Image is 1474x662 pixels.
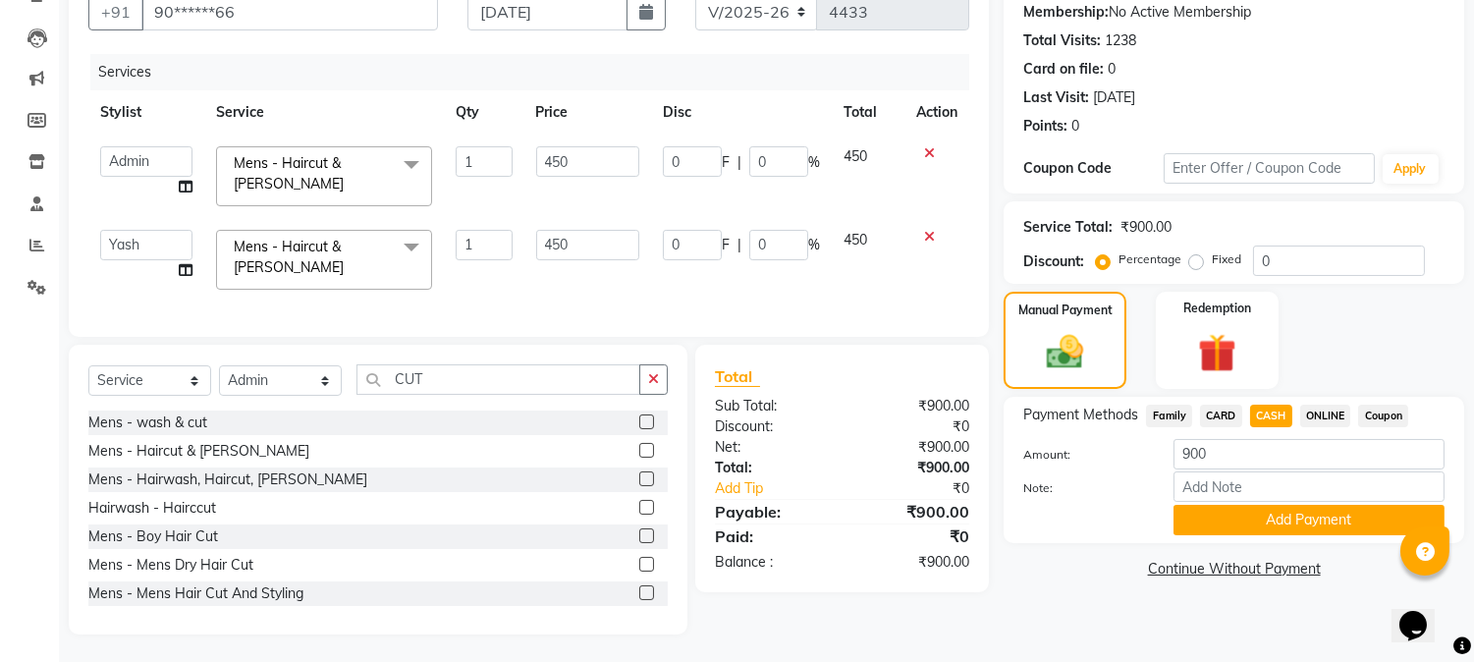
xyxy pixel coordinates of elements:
div: ₹0 [843,524,985,548]
div: 1238 [1105,30,1136,51]
input: Search or Scan [356,364,640,395]
div: ₹900.00 [1120,217,1172,238]
div: Membership: [1023,2,1109,23]
span: CASH [1250,405,1292,427]
input: Enter Offer / Coupon Code [1164,153,1374,184]
div: Service Total: [1023,217,1113,238]
span: Mens - Haircut & [PERSON_NAME] [234,154,344,193]
span: % [808,235,820,255]
span: Mens - Haircut & [PERSON_NAME] [234,238,344,276]
div: Mens - Mens Hair Cut And Styling [88,583,303,604]
input: Amount [1174,439,1445,469]
a: Continue Without Payment [1008,559,1460,579]
label: Percentage [1119,250,1181,268]
button: Add Payment [1174,505,1445,535]
span: Family [1146,405,1192,427]
span: 450 [844,231,867,248]
div: Mens - wash & cut [88,413,207,433]
div: Mens - Hairwash, Haircut, [PERSON_NAME] [88,469,367,490]
th: Disc [651,90,832,135]
div: [DATE] [1093,87,1135,108]
div: Sub Total: [700,396,843,416]
div: Services [90,54,984,90]
span: | [737,152,741,173]
div: Hairwash - Hairccut [88,498,216,519]
div: 0 [1108,59,1116,80]
span: CARD [1200,405,1242,427]
th: Total [832,90,904,135]
div: Discount: [1023,251,1084,272]
div: Net: [700,437,843,458]
th: Service [204,90,444,135]
span: Coupon [1358,405,1408,427]
label: Manual Payment [1018,302,1113,319]
input: Add Note [1174,471,1445,502]
label: Redemption [1183,300,1251,317]
th: Price [524,90,651,135]
div: No Active Membership [1023,2,1445,23]
div: ₹900.00 [843,500,985,524]
div: ₹0 [866,478,985,499]
span: Payment Methods [1023,405,1138,425]
label: Note: [1009,479,1159,497]
span: F [722,152,730,173]
img: _cash.svg [1035,331,1094,373]
span: F [722,235,730,255]
span: 450 [844,147,867,165]
img: _gift.svg [1186,329,1248,377]
div: Total: [700,458,843,478]
a: Add Tip [700,478,866,499]
th: Stylist [88,90,204,135]
div: ₹900.00 [843,458,985,478]
a: x [344,175,353,193]
div: ₹900.00 [843,396,985,416]
div: Balance : [700,552,843,573]
div: ₹900.00 [843,552,985,573]
button: Apply [1383,154,1439,184]
div: Mens - Mens Dry Hair Cut [88,555,253,576]
label: Fixed [1212,250,1241,268]
div: ₹900.00 [843,437,985,458]
div: Card on file: [1023,59,1104,80]
a: x [344,258,353,276]
div: ₹0 [843,416,985,437]
div: Paid: [700,524,843,548]
div: Coupon Code [1023,158,1164,179]
div: Mens - Haircut & [PERSON_NAME] [88,441,309,462]
iframe: chat widget [1392,583,1454,642]
span: ONLINE [1300,405,1351,427]
span: | [737,235,741,255]
th: Action [904,90,969,135]
div: 0 [1071,116,1079,137]
label: Amount: [1009,446,1159,464]
div: Total Visits: [1023,30,1101,51]
div: Discount: [700,416,843,437]
div: Mens - Boy Hair Cut [88,526,218,547]
div: Last Visit: [1023,87,1089,108]
div: Points: [1023,116,1067,137]
th: Qty [444,90,523,135]
span: Total [715,366,760,387]
span: % [808,152,820,173]
div: Payable: [700,500,843,524]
